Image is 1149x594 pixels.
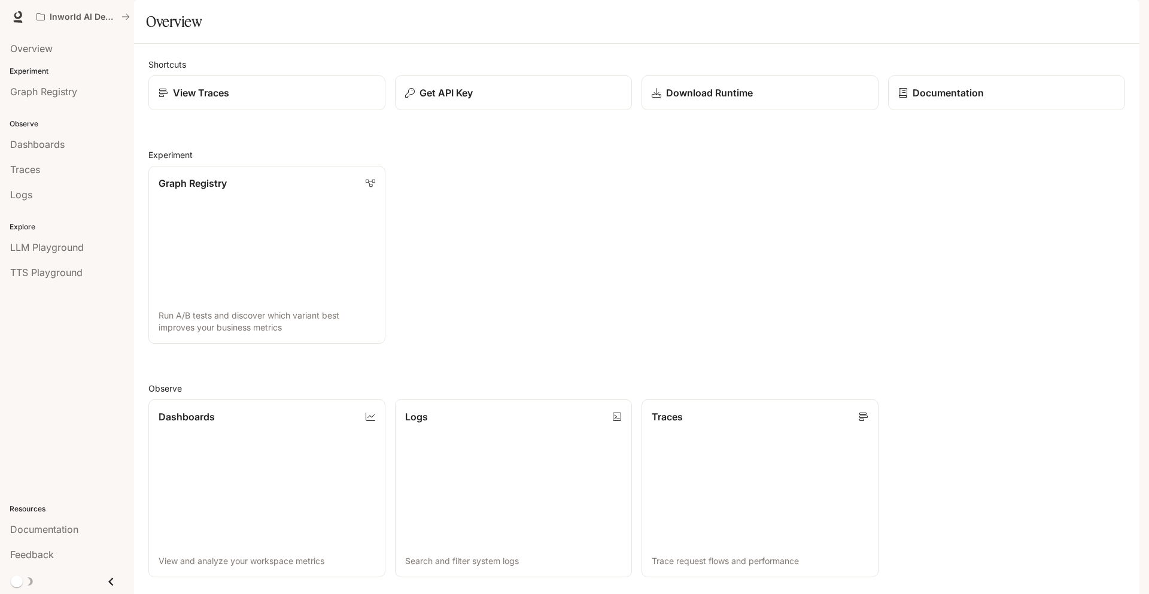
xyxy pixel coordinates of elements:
[405,410,428,424] p: Logs
[642,75,879,110] a: Download Runtime
[159,410,215,424] p: Dashboards
[420,86,473,100] p: Get API Key
[148,58,1125,71] h2: Shortcuts
[159,555,375,567] p: View and analyze your workspace metrics
[31,5,135,29] button: All workspaces
[173,86,229,100] p: View Traces
[405,555,622,567] p: Search and filter system logs
[50,12,117,22] p: Inworld AI Demos
[146,10,202,34] h1: Overview
[148,399,385,577] a: DashboardsView and analyze your workspace metrics
[913,86,984,100] p: Documentation
[666,86,753,100] p: Download Runtime
[159,310,375,334] p: Run A/B tests and discover which variant best improves your business metrics
[888,75,1125,110] a: Documentation
[159,176,227,190] p: Graph Registry
[652,555,868,567] p: Trace request flows and performance
[148,166,385,344] a: Graph RegistryRun A/B tests and discover which variant best improves your business metrics
[148,75,385,110] a: View Traces
[395,399,632,577] a: LogsSearch and filter system logs
[148,148,1125,161] h2: Experiment
[148,382,1125,395] h2: Observe
[642,399,879,577] a: TracesTrace request flows and performance
[395,75,632,110] button: Get API Key
[652,410,683,424] p: Traces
